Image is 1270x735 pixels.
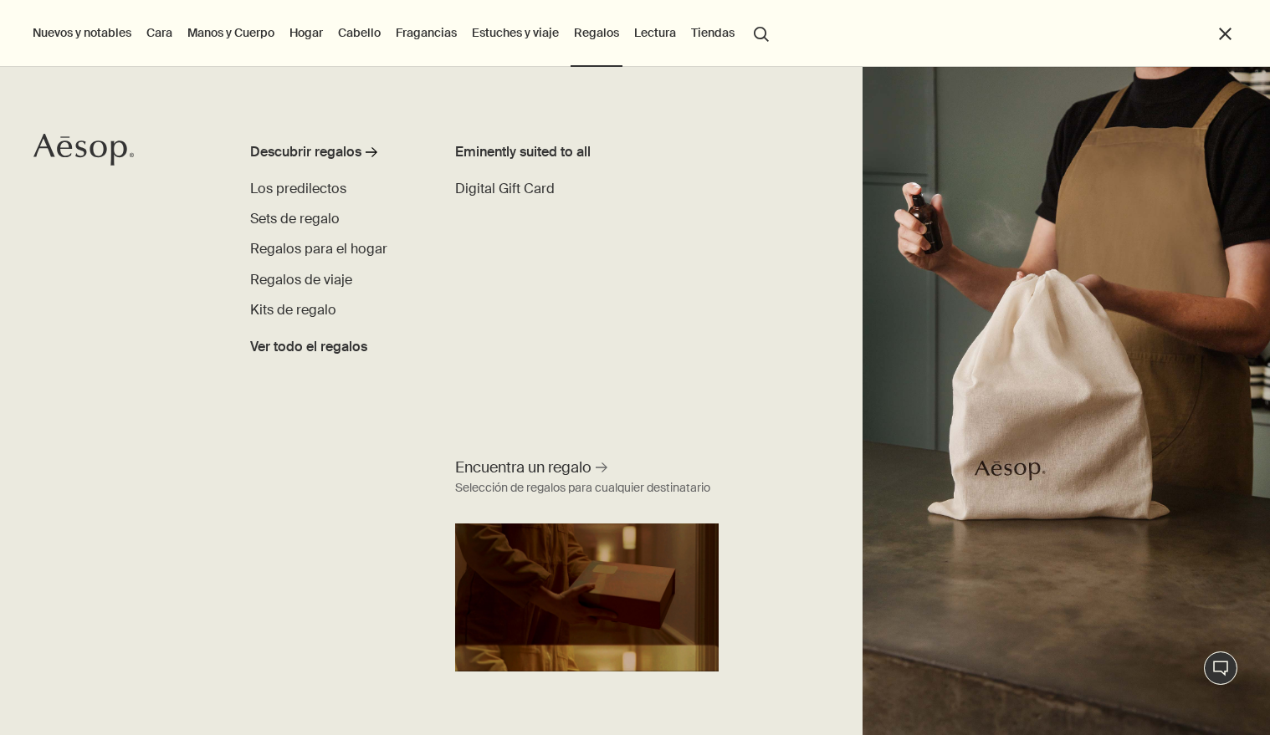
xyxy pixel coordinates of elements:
span: Regalos para el hogar [250,240,387,258]
a: Ver todo el regalos [250,330,367,357]
a: Regalos para el hogar [250,239,387,259]
span: Kits de regalo [250,301,336,319]
button: Abrir la búsqueda [746,17,776,48]
span: Digital Gift Card [455,180,555,197]
a: Sets de regalo [250,209,340,229]
button: Nuevos y notables [29,22,135,43]
button: Tiendas [688,22,738,43]
a: Digital Gift Card [455,179,555,199]
span: Regalos de viaje [250,271,352,288]
div: Descubrir regalos [250,142,361,162]
a: Lectura [631,22,679,43]
button: Cerrar el menú [1216,24,1235,43]
div: Selección de regalos para cualquier destinatario [455,478,710,498]
a: Cara [143,22,176,43]
span: Ver todo el regalos [250,337,367,357]
span: Los predilectos [250,180,346,197]
a: Cabello [335,22,384,43]
a: Hogar [286,22,326,43]
a: Aesop [29,129,138,175]
a: Regalos [571,22,622,43]
img: An Aesop consultant spritzing a cotton bag with fragrance. [863,67,1270,735]
a: Regalos de viaje [250,270,352,290]
button: Chat en direct [1204,651,1237,685]
a: Manos y Cuerpo [184,22,278,43]
svg: Aesop [33,133,134,166]
a: Encuentra un regalo Selección de regalos para cualquier destinatarioAesop Gift Finder [451,453,723,671]
a: Kits de regalo [250,300,336,320]
span: Sets de regalo [250,210,340,227]
a: Estuches y viaje [469,22,562,43]
a: Los predilectos [250,179,346,199]
span: Encuentra un regalo [455,457,591,478]
a: Descubrir regalos [250,142,417,169]
a: Fragancias [392,22,460,43]
div: Eminently suited to all [455,142,659,162]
